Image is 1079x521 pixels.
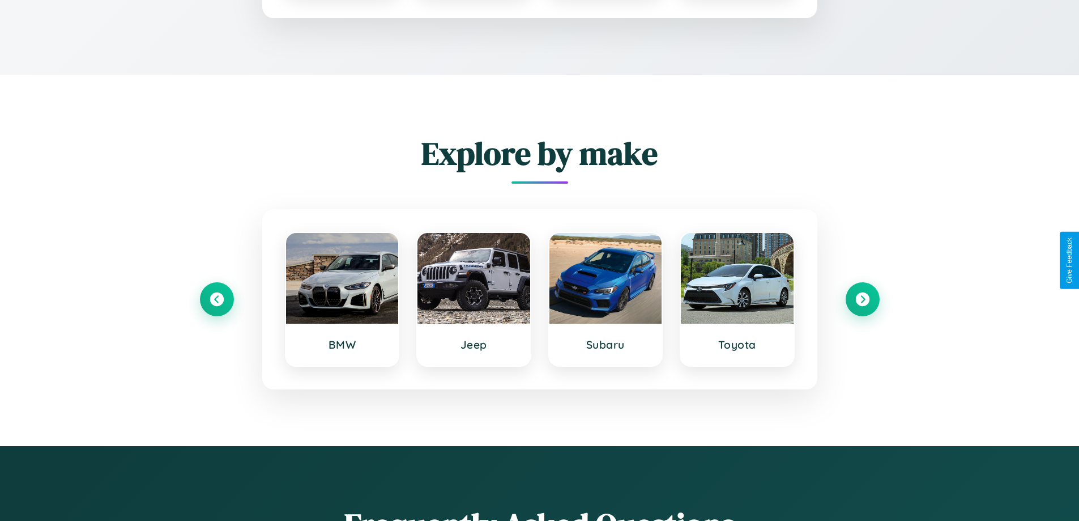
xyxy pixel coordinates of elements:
[1065,238,1073,283] div: Give Feedback
[561,338,651,351] h3: Subaru
[692,338,782,351] h3: Toyota
[200,132,880,175] h2: Explore by make
[429,338,519,351] h3: Jeep
[297,338,387,351] h3: BMW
